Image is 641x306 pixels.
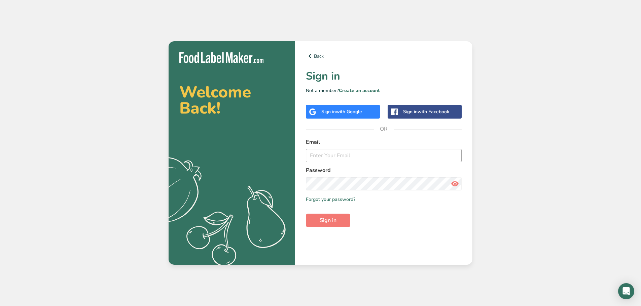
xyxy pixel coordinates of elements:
[179,52,263,63] img: Food Label Maker
[306,138,462,146] label: Email
[306,68,462,84] h1: Sign in
[374,119,394,139] span: OR
[618,283,634,299] div: Open Intercom Messenger
[320,216,336,224] span: Sign in
[339,87,380,94] a: Create an account
[321,108,362,115] div: Sign in
[306,149,462,162] input: Enter Your Email
[306,214,350,227] button: Sign in
[403,108,449,115] div: Sign in
[336,108,362,115] span: with Google
[418,108,449,115] span: with Facebook
[306,52,462,60] a: Back
[306,166,462,174] label: Password
[306,87,462,94] p: Not a member?
[179,84,284,116] h2: Welcome Back!
[306,196,355,203] a: Forgot your password?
